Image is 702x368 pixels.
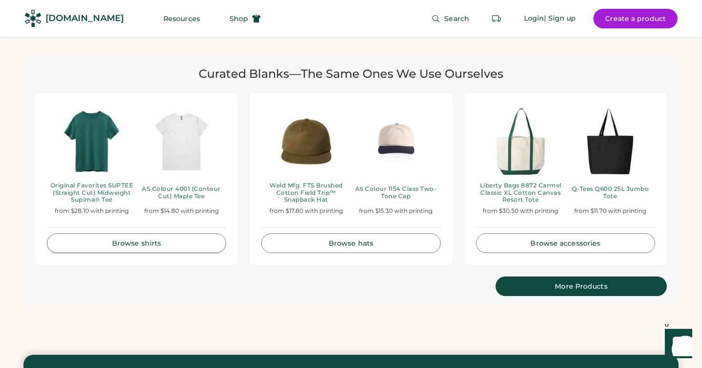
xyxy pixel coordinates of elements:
img: Q-Tees Q600 25L Jumbo Tote [566,105,655,178]
div: Original Favorites SUPTEE (Straight Cut) Midweight Supima® Tee [47,182,136,203]
button: Search [420,9,481,28]
div: Curated Blanks—The Same Ones We Use Ourselves [35,67,667,81]
div: Browse accessories [488,240,643,247]
img: AS Colour 4001 (Contour Cut) Maple Tee [136,105,226,178]
a: Browse accessories [476,233,655,253]
img: Weld Mfg. FTS Brushed Cotton Field Trip™ Snapback Hat [261,105,351,178]
button: Retrieve an order [487,9,506,28]
div: from $14.80 with printing [144,207,219,215]
a: Browse shirts [47,233,226,253]
div: More Products [507,283,655,290]
div: Browse hats [273,240,428,247]
button: Create a product [593,9,678,28]
div: Liberty Bags 8872 Carmel Classic XL Cotton Canvas Resort Tote [476,182,566,203]
div: from $30.50 with printing [483,207,558,215]
div: [DOMAIN_NAME] [45,12,124,24]
div: | Sign up [544,14,576,23]
div: Q-Tees Q600 25L Jumbo Tote [566,185,655,200]
div: from $15.30 with printing [359,207,432,215]
div: from $17.80 with printing [270,207,343,215]
button: Resources [152,9,212,28]
div: from $28.10 with printing [55,207,129,215]
span: Shop [229,15,248,22]
div: from $11.70 with printing [574,207,646,215]
div: Browse shirts [59,240,214,247]
a: More Products [496,276,667,296]
div: Weld Mfg. FTS Brushed Cotton Field Trip™ Snapback Hat [261,182,351,203]
div: Login [524,14,544,23]
button: Shop [218,9,272,28]
div: AS Colour 4001 (Contour Cut) Maple Tee [136,185,226,200]
img: AS Colour 1154 Class Two-Tone Cap [351,105,440,178]
span: Search [444,15,469,22]
a: Browse hats [261,233,440,253]
img: Rendered Logo - Screens [24,10,42,27]
div: AS Colour 1154 Class Two-Tone Cap [351,185,440,200]
img: Liberty Bags 8872 Carmel Classic XL Cotton Canvas Resort Tote [476,105,566,178]
iframe: Front Chat [656,324,698,366]
img: Original Favorites SUPTEE (Straight Cut) Midweight Supima® Tee [47,105,136,178]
